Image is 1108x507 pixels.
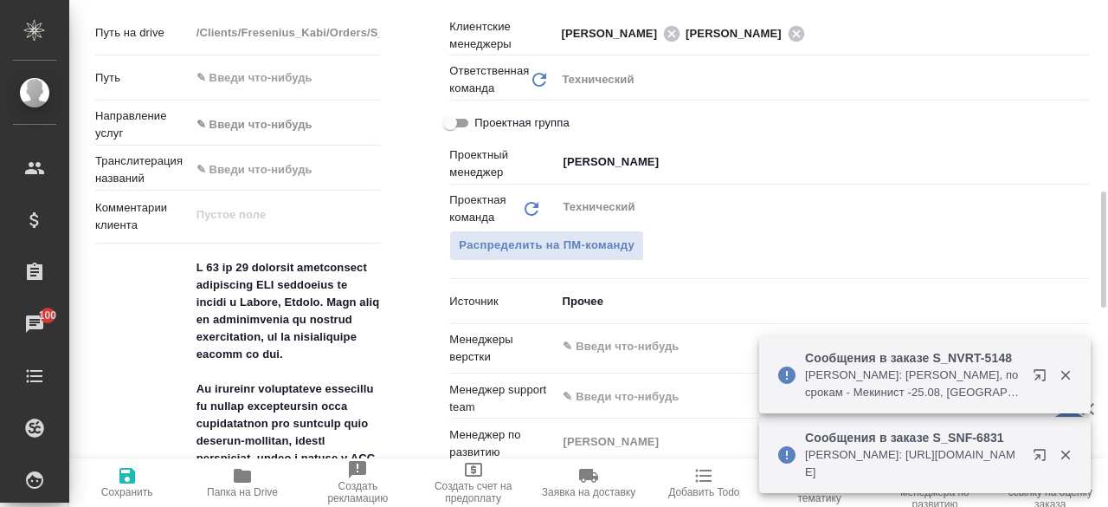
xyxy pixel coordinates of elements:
[29,307,68,324] span: 100
[190,65,381,90] input: ✎ Введи что-нибудь
[561,23,686,44] div: [PERSON_NAME]
[668,486,739,498] span: Добавить Todo
[474,114,569,132] span: Проектная группа
[449,146,556,181] p: Проектный менеджер
[196,116,360,133] div: ✎ Введи что-нибудь
[426,480,520,504] span: Создать счет на предоплату
[311,480,405,504] span: Создать рекламацию
[556,287,1089,316] div: Прочее
[449,426,556,461] p: Менеджер по развитию
[449,192,521,226] p: Проектная команда
[531,458,646,507] button: Заявка на доставку
[805,429,1021,446] p: Сообщения в заказе S_SNF-6831
[190,157,381,182] input: ✎ Введи что-нибудь
[805,349,1021,367] p: Сообщения в заказе S_NVRT-5148
[415,458,531,507] button: Создать счет на предоплату
[805,446,1021,481] p: [PERSON_NAME]: [URL][DOMAIN_NAME]
[69,458,184,507] button: Сохранить
[101,486,153,498] span: Сохранить
[1022,438,1064,479] button: Открыть в новой вкладке
[805,367,1021,401] p: [PERSON_NAME]: [PERSON_NAME], по срокам - Мекинист -25.08, [GEOGRAPHIC_DATA] – 29.08
[449,331,556,366] p: Менеджеры верстки
[95,199,190,234] p: Комментарии клиента
[686,23,810,44] div: [PERSON_NAME]
[561,336,1026,357] input: ✎ Введи что-нибудь
[184,458,300,507] button: Папка на Drive
[449,231,644,261] button: Распределить на ПМ-команду
[459,236,635,256] span: Распределить на ПМ-команду
[542,486,635,498] span: Заявка на доставку
[95,107,190,142] p: Направление услуг
[449,62,529,97] p: Ответственная команда
[561,25,667,42] span: [PERSON_NAME]
[561,386,1026,406] input: ✎ Введи что-нибудь
[1079,160,1083,164] button: Open
[207,486,278,498] span: Папка на Drive
[686,25,792,42] span: [PERSON_NAME]
[300,458,415,507] button: Создать рекламацию
[449,293,556,310] p: Источник
[556,65,1089,94] div: Технический
[1079,32,1083,36] button: Open
[449,381,556,416] p: Менеджер support team
[1047,447,1083,463] button: Закрыть
[95,24,190,42] p: Путь на drive
[190,20,381,45] input: Пустое поле
[4,302,65,346] a: 100
[1022,358,1064,400] button: Открыть в новой вкладке
[1047,367,1083,383] button: Закрыть
[647,458,762,507] button: Добавить Todo
[95,69,190,87] p: Путь
[95,153,190,187] p: Транслитерация названий
[190,110,381,140] div: ✎ Введи что-нибудь
[449,18,556,53] p: Клиентские менеджеры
